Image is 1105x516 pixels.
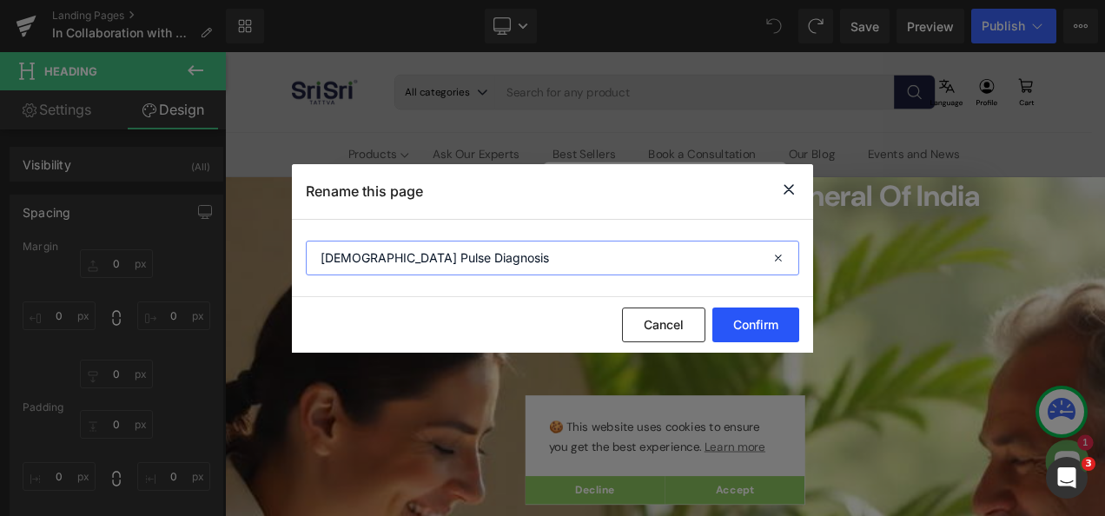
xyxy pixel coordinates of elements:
[570,459,648,485] a: Learn more
[622,308,705,342] button: Cancel
[712,308,799,342] button: Confirm
[1046,457,1088,499] iframe: Intercom live chat
[387,438,665,485] span: 🍪 This website uses cookies to ensure you get the best experience.
[149,149,903,240] span: In Collaboration with Consulate General of India [GEOGRAPHIC_DATA]
[306,182,423,200] p: Rename this page
[1082,457,1095,471] span: 3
